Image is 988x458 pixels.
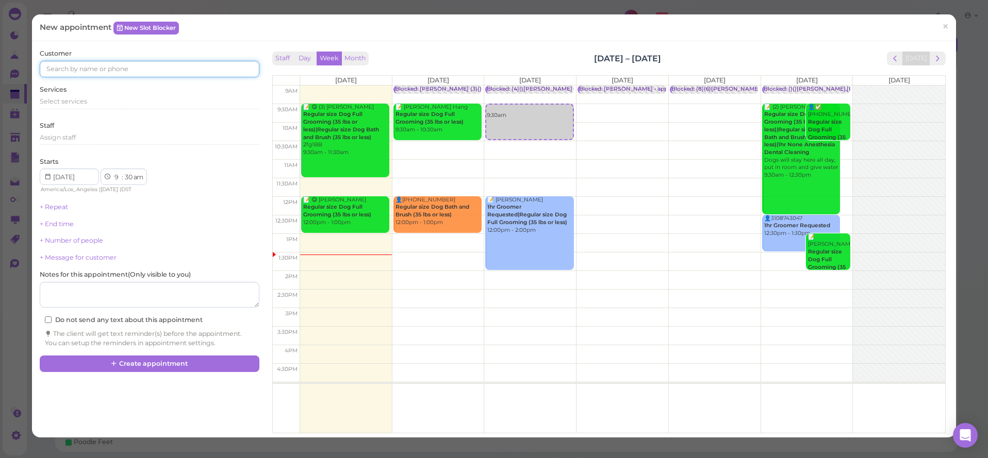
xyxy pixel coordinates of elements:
div: 👤[PHONE_NUMBER] 12:00pm - 1:00pm [395,196,482,227]
button: Month [341,52,369,65]
span: [DATE] [101,186,118,193]
div: Blocked: [PERSON_NAME] • appointment [579,86,693,93]
span: 4:30pm [277,366,298,372]
span: 10am [283,125,298,131]
span: × [942,20,949,34]
b: Regular size Dog Full Grooming (35 lbs or less) [396,111,464,125]
b: Regular size Dog Full Grooming (35 lbs or less) [808,118,846,148]
span: [DATE] [704,76,726,84]
div: 👤✅ [PHONE_NUMBER] 9:30am - 10:30am [808,104,850,164]
span: 2pm [285,273,298,280]
span: 10:30am [275,143,298,150]
button: Create appointment [40,355,259,372]
span: [DATE] [335,76,357,84]
a: New Slot Blocker [113,22,179,34]
span: 2:30pm [277,292,298,298]
span: 9am [285,88,298,94]
label: Starts [40,157,58,166]
span: Select services [40,97,87,105]
span: 11am [284,162,298,168]
a: + Number of people [40,236,103,244]
a: + Message for customer [40,253,117,261]
div: 📝 [PERSON_NAME] Hang 9:30am - 10:30am [395,104,482,134]
div: Blocked: (8)(6)[PERSON_NAME]. [PERSON_NAME] Off Kai • appointment [671,86,872,93]
div: 📝 [PERSON_NAME] 12:00pm - 2:00pm [487,196,573,234]
button: Day [292,52,317,65]
h2: [DATE] – [DATE] [594,53,661,64]
div: 📝 [PERSON_NAME] 1:00pm - 2:00pm [808,233,850,294]
span: [DATE] [519,76,541,84]
span: [DATE] [612,76,633,84]
span: 9:30am [277,106,298,113]
span: New appointment [40,22,113,32]
label: Customer [40,49,72,58]
label: Services [40,85,67,94]
span: 4pm [285,347,298,354]
div: Blocked: (4)()[PERSON_NAME] • appointment [487,86,613,93]
button: Staff [272,52,293,65]
span: 3:30pm [277,329,298,335]
span: Assign staff [40,133,76,141]
b: Regular size Dog Full Grooming (35 lbs or less)|Regular size Dog Bath and Brush (35 lbs or less)|... [764,111,835,155]
div: Blocked: [PERSON_NAME] (3)() 9:30/10:00/1:30 • appointment [395,86,562,93]
label: Do not send any text about this appointment [45,315,203,325]
span: 1:30pm [278,255,298,261]
span: 3pm [285,310,298,317]
span: 12:30pm [275,217,298,224]
span: [DATE] [427,76,449,84]
input: Do not send any text about this appointment [45,316,52,323]
span: 11:30am [276,180,298,187]
span: 12pm [283,199,298,206]
div: Open Intercom Messenger [953,423,978,448]
b: Regular size Dog Full Grooming (35 lbs or less) [303,203,371,218]
span: America/Los_Angeles [41,186,97,193]
b: Regular size Dog Full Grooming (35 lbs or less)|Regular size Dog Bath and Brush (35 lbs or less) [303,111,379,140]
label: Staff [40,121,54,130]
label: Notes for this appointment ( Only visible to you ) [40,270,191,279]
span: [DATE] [888,76,910,84]
div: | | [40,185,155,194]
b: 1hr Groomer Requested|Regular size Dog Full Grooming (35 lbs or less) [487,203,567,225]
div: 9:30am [486,105,572,120]
b: Regular size Dog Full Grooming (35 lbs or less) [808,248,846,278]
button: [DATE] [902,52,930,65]
span: DST [121,186,131,193]
div: 📝 (2) [PERSON_NAME] Dogs will stay here all day, put in room and give water 9:30am - 12:30pm [764,104,840,179]
button: prev [887,52,903,65]
button: next [930,52,946,65]
span: [DATE] [796,76,818,84]
div: 📝 😋 (3) [PERSON_NAME] 2fg1BB 9:30am - 11:30am [303,104,389,157]
div: 👤3108743047 12:30pm - 1:30pm [764,215,840,238]
a: + End time [40,220,74,228]
div: 📝 😋 [PERSON_NAME] 12:00pm - 1:00pm [303,196,389,227]
b: Regular size Dog Bath and Brush (35 lbs or less) [396,203,469,218]
div: The client will get text reminder(s) before the appointment. You can setup the reminders in appoi... [45,329,254,348]
a: + Repeat [40,203,68,211]
b: 1hr Groomer Requested [764,222,830,229]
button: Week [317,52,342,65]
span: 1pm [286,236,298,243]
input: Search by name or phone [40,61,259,77]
